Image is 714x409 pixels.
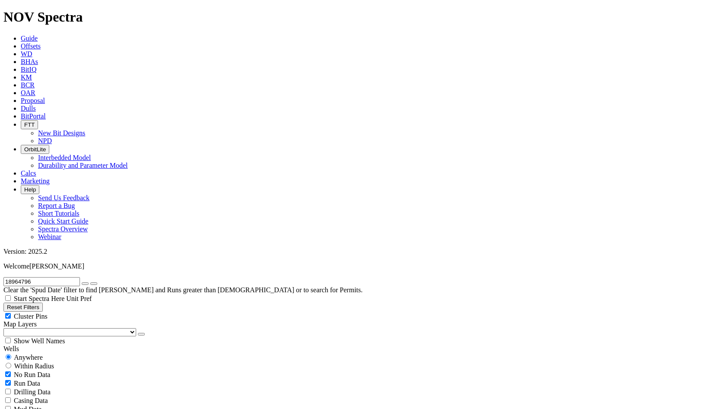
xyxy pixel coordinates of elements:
a: Offsets [21,42,41,50]
span: [PERSON_NAME] [29,262,84,270]
button: FTT [21,120,38,129]
a: NPD [38,137,52,144]
span: Map Layers [3,320,37,328]
span: Show Well Names [14,337,65,345]
span: Run Data [14,380,40,387]
span: Cluster Pins [14,313,48,320]
button: Help [21,185,39,194]
a: BCR [21,81,35,89]
a: Guide [21,35,38,42]
p: Welcome [3,262,711,270]
button: OrbitLite [21,145,49,154]
span: Drilling Data [14,388,51,396]
a: Marketing [21,177,50,185]
a: BitIQ [21,66,36,73]
div: Wells [3,345,711,353]
a: Durability and Parameter Model [38,162,128,169]
a: Spectra Overview [38,225,88,233]
a: Webinar [38,233,61,240]
a: BHAs [21,58,38,65]
div: Version: 2025.2 [3,248,711,256]
a: WD [21,50,32,58]
a: Quick Start Guide [38,217,88,225]
span: Within Radius [14,362,54,370]
span: No Run Data [14,371,50,378]
span: Clear the 'Spud Date' filter to find [PERSON_NAME] and Runs greater than [DEMOGRAPHIC_DATA] or to... [3,286,363,294]
a: Calcs [21,169,36,177]
a: Short Tutorials [38,210,80,217]
span: Start Spectra Here [14,295,64,302]
a: BitPortal [21,112,46,120]
a: Dulls [21,105,36,112]
button: Reset Filters [3,303,43,312]
span: Anywhere [14,354,43,361]
a: New Bit Designs [38,129,85,137]
span: Unit Pref [66,295,92,302]
a: KM [21,73,32,81]
a: Interbedded Model [38,154,91,161]
input: Search [3,277,80,286]
h1: NOV Spectra [3,9,711,25]
a: Report a Bug [38,202,75,209]
a: Proposal [21,97,45,104]
span: Help [24,186,36,193]
a: OAR [21,89,35,96]
span: FTT [24,121,35,128]
a: Send Us Feedback [38,194,89,201]
span: Casing Data [14,397,48,404]
span: OrbitLite [24,146,46,153]
input: Start Spectra Here [5,295,11,301]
